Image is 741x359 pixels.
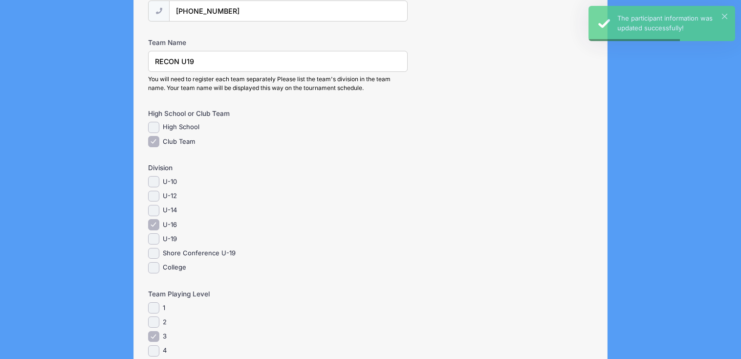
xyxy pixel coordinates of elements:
[617,14,727,33] div: The participant information was updated successfully!
[148,163,296,173] label: Division
[163,263,186,272] label: College
[148,109,296,118] label: High School or Club Team
[163,332,167,341] label: 3
[163,122,199,132] label: High School
[163,191,177,201] label: U-12
[169,0,408,22] input: (xxx) xxx-xxxx
[163,303,165,313] label: 1
[163,248,236,258] label: Shore Conference U-19
[163,177,177,187] label: U-10
[163,205,177,215] label: U-14
[163,234,177,244] label: U-19
[163,346,167,356] label: 4
[163,220,177,230] label: U-16
[722,14,727,19] button: ×
[163,137,195,147] label: Club Team
[148,38,296,47] label: Team Name
[163,317,167,327] label: 2
[148,75,408,92] div: You will need to register each team separately Please list the team's division in the team name. ...
[148,289,296,299] label: Team Playing Level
